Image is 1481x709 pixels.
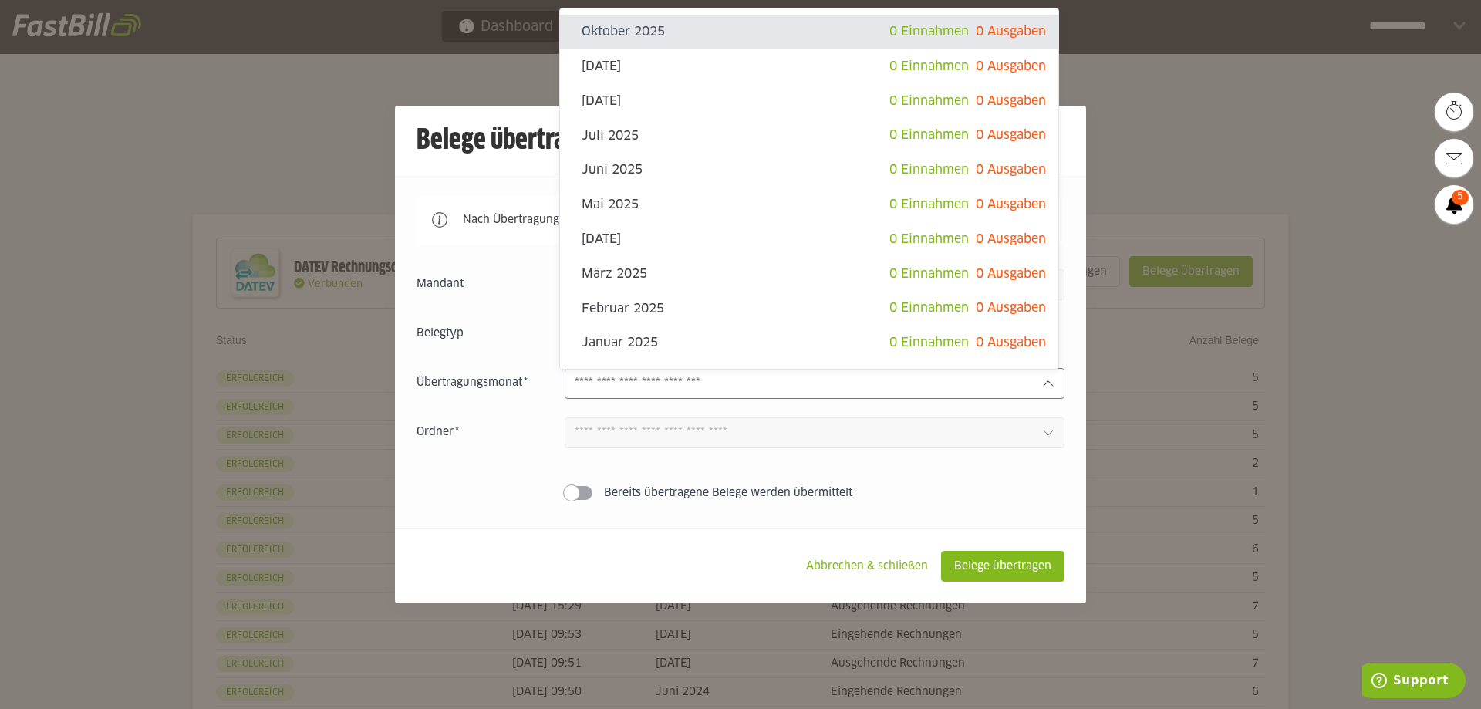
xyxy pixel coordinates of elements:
sl-option: [DATE] [560,49,1058,84]
span: 0 Ausgaben [976,233,1046,245]
span: 0 Einnahmen [889,25,969,38]
span: 0 Einnahmen [889,233,969,245]
sl-switch: Bereits übertragene Belege werden übermittelt [417,485,1064,501]
sl-option: Februar 2025 [560,291,1058,326]
sl-option: [DATE] [560,222,1058,257]
sl-option: Juli 2025 [560,118,1058,153]
sl-option: März 2025 [560,257,1058,292]
span: 0 Ausgaben [976,198,1046,211]
span: 0 Einnahmen [889,164,969,176]
sl-option: Mai 2025 [560,187,1058,222]
span: 0 Ausgaben [976,302,1046,314]
a: 5 [1435,185,1473,224]
span: 0 Ausgaben [976,268,1046,280]
span: 0 Ausgaben [976,336,1046,349]
span: 0 Einnahmen [889,60,969,73]
sl-option: Juni 2025 [560,153,1058,187]
span: 0 Ausgaben [976,25,1046,38]
span: 0 Einnahmen [889,95,969,107]
span: 0 Einnahmen [889,268,969,280]
sl-option: Dezember 2024 [560,360,1058,395]
sl-option: Januar 2025 [560,326,1058,360]
span: 0 Einnahmen [889,129,969,141]
span: 0 Einnahmen [889,302,969,314]
span: 0 Ausgaben [976,60,1046,73]
span: 0 Ausgaben [976,95,1046,107]
sl-option: [DATE] [560,84,1058,119]
sl-button: Abbrechen & schließen [793,551,941,582]
span: 0 Ausgaben [976,129,1046,141]
span: 0 Ausgaben [976,164,1046,176]
span: 0 Einnahmen [889,336,969,349]
sl-option: Oktober 2025 [560,15,1058,49]
span: 0 Einnahmen [889,198,969,211]
span: 5 [1452,190,1469,205]
sl-button: Belege übertragen [941,551,1064,582]
iframe: Öffnet ein Widget, in dem Sie weitere Informationen finden [1362,663,1466,701]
